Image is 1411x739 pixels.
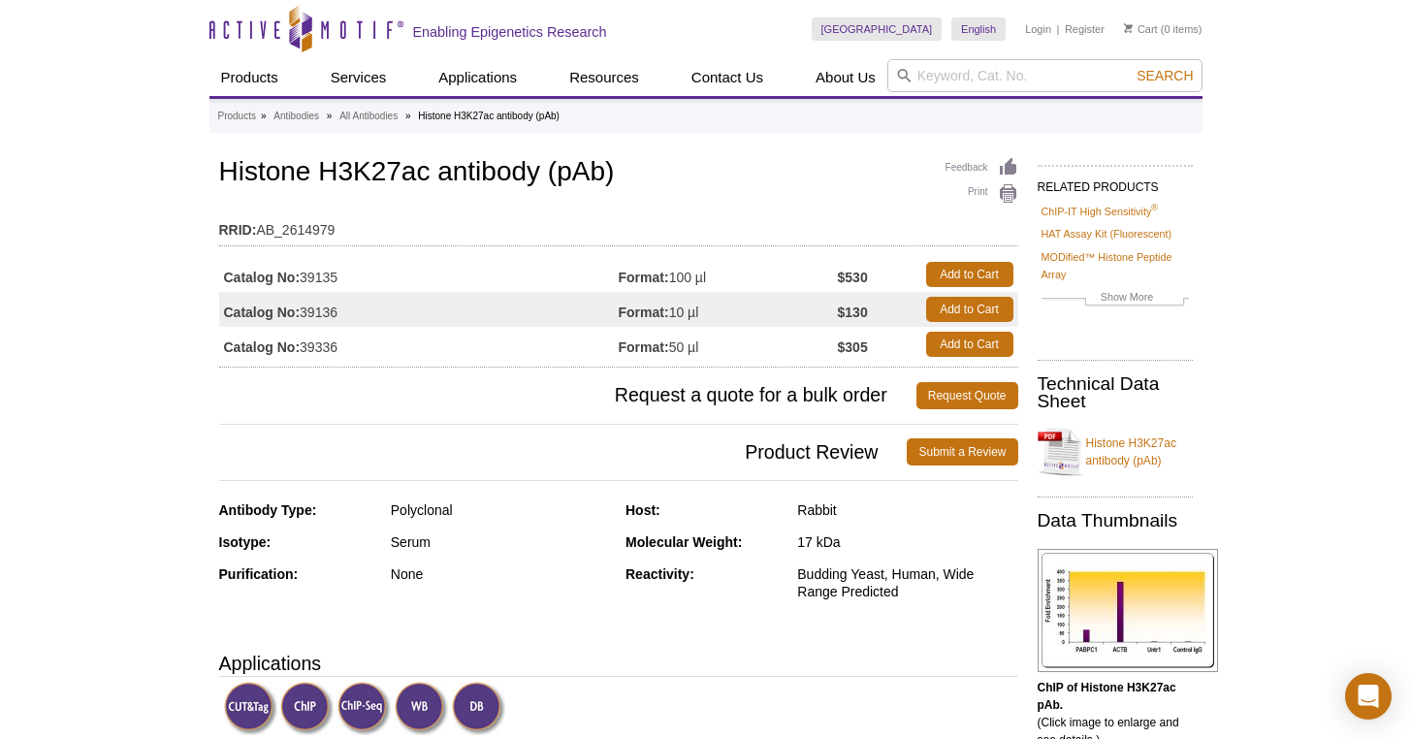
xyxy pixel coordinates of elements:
strong: Format: [619,304,669,321]
a: Add to Cart [926,262,1013,287]
img: ChIP Validated [280,682,334,735]
a: Register [1065,22,1105,36]
h2: Data Thumbnails [1038,512,1193,530]
a: Show More [1042,288,1189,310]
a: Login [1025,22,1051,36]
td: 100 µl [619,257,838,292]
div: Budding Yeast, Human, Wide Range Predicted [797,565,1017,600]
div: Polyclonal [391,501,611,519]
a: Add to Cart [926,332,1013,357]
span: Request a quote for a bulk order [219,382,916,409]
sup: ® [1151,203,1158,212]
strong: $530 [838,269,868,286]
a: Request Quote [916,382,1018,409]
td: AB_2614979 [219,209,1018,241]
strong: Catalog No: [224,338,301,356]
a: ChIP-IT High Sensitivity® [1042,203,1158,220]
strong: Format: [619,338,669,356]
div: Serum [391,533,611,551]
div: Open Intercom Messenger [1345,673,1392,720]
strong: Catalog No: [224,304,301,321]
td: 10 µl [619,292,838,327]
div: None [391,565,611,583]
a: Contact Us [680,59,775,96]
li: » [261,111,267,121]
strong: Molecular Weight: [625,534,742,550]
img: ChIP-Seq Validated [337,682,391,735]
span: Product Review [219,438,908,466]
a: Applications [427,59,529,96]
strong: Catalog No: [224,269,301,286]
li: | [1057,17,1060,41]
a: English [951,17,1006,41]
strong: Format: [619,269,669,286]
strong: Antibody Type: [219,502,317,518]
li: » [405,111,411,121]
input: Keyword, Cat. No. [887,59,1203,92]
a: Cart [1124,22,1158,36]
a: Add to Cart [926,297,1013,322]
a: Submit a Review [907,438,1017,466]
strong: Isotype: [219,534,272,550]
img: Histone H3K27ac antibody (pAb) tested by ChIP. [1038,549,1218,672]
a: All Antibodies [339,108,398,125]
h3: Applications [219,649,1018,678]
td: 39336 [219,327,619,362]
td: 39135 [219,257,619,292]
strong: Reactivity: [625,566,694,582]
img: CUT&Tag Validated [224,682,277,735]
b: ChIP of Histone H3K27ac pAb. [1038,681,1176,712]
h2: RELATED PRODUCTS [1038,165,1193,200]
a: Products [209,59,290,96]
img: Dot Blot Validated [452,682,505,735]
a: Histone H3K27ac antibody (pAb) [1038,423,1193,481]
img: Your Cart [1124,23,1133,33]
div: 17 kDa [797,533,1017,551]
h1: Histone H3K27ac antibody (pAb) [219,157,1018,190]
img: Western Blot Validated [395,682,448,735]
h2: Technical Data Sheet [1038,375,1193,410]
a: About Us [804,59,887,96]
li: (0 items) [1124,17,1203,41]
strong: RRID: [219,221,257,239]
h2: Enabling Epigenetics Research [413,23,607,41]
a: Services [319,59,399,96]
strong: Purification: [219,566,299,582]
a: Resources [558,59,651,96]
button: Search [1131,67,1199,84]
div: Rabbit [797,501,1017,519]
td: 39136 [219,292,619,327]
li: Histone H3K27ac antibody (pAb) [418,111,560,121]
li: » [327,111,333,121]
td: 50 µl [619,327,838,362]
a: Feedback [946,157,1018,178]
strong: Host: [625,502,660,518]
a: MODified™ Histone Peptide Array [1042,248,1189,283]
strong: $305 [838,338,868,356]
strong: $130 [838,304,868,321]
a: Products [218,108,256,125]
span: Search [1137,68,1193,83]
a: [GEOGRAPHIC_DATA] [812,17,943,41]
a: Antibodies [273,108,319,125]
a: Print [946,183,1018,205]
a: HAT Assay Kit (Fluorescent) [1042,225,1172,242]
